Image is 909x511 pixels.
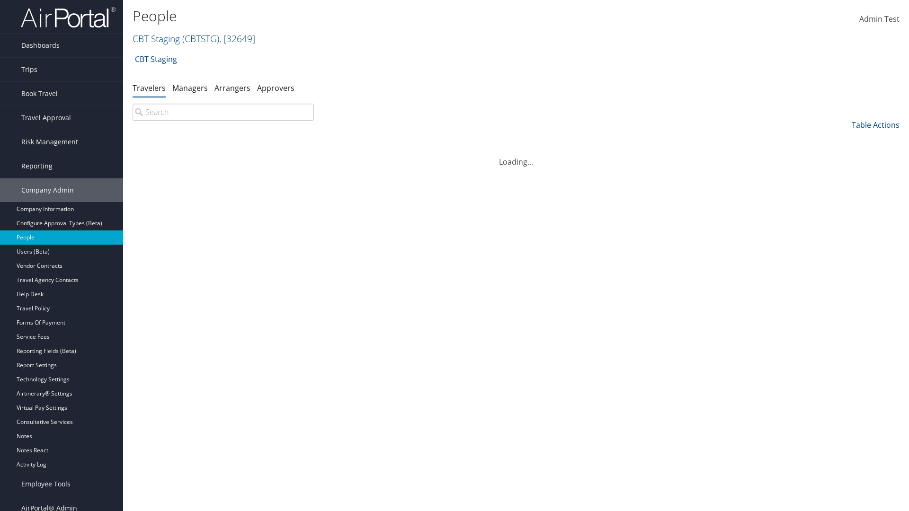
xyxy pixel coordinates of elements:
span: Admin Test [859,14,900,24]
input: Search [133,104,314,121]
span: Trips [21,58,37,81]
a: Arrangers [214,83,250,93]
span: Company Admin [21,178,74,202]
span: , [ 32649 ] [219,32,255,45]
a: Travelers [133,83,166,93]
span: ( CBTSTG ) [182,32,219,45]
a: CBT Staging [133,32,255,45]
div: Loading... [133,145,900,167]
a: Table Actions [852,120,900,130]
span: Dashboards [21,34,60,57]
span: Employee Tools [21,472,71,496]
img: airportal-logo.png [21,6,116,28]
a: Managers [172,83,208,93]
a: Admin Test [859,5,900,34]
a: CBT Staging [135,50,177,69]
h1: People [133,6,644,26]
span: Travel Approval [21,106,71,130]
a: Approvers [257,83,294,93]
span: Book Travel [21,82,58,106]
span: Reporting [21,154,53,178]
span: Risk Management [21,130,78,154]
